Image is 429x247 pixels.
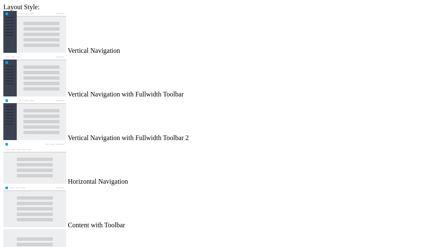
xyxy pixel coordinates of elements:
img: vertical-nav-with-full-toolbar.jpg [3,55,66,96]
img: vertical-nav.jpg [3,11,66,53]
div: Layout Style: [3,3,426,11]
span: Vertical Navigation [68,47,120,54]
md-radio-button: Vertical Navigation [3,11,426,55]
img: vertical-nav-with-full-toolbar-2.jpg [3,98,66,140]
md-radio-button: Content with Toolbar [3,185,426,229]
span: Vertical Navigation with Fullwidth Toolbar 2 [68,134,189,141]
span: Content with Toolbar [68,221,125,229]
span: Horizontal Navigation [68,178,128,185]
img: horizontal-nav.jpg [3,142,66,184]
md-radio-button: Horizontal Navigation [3,142,426,185]
span: Vertical Navigation with Fullwidth Toolbar [68,91,184,98]
md-radio-button: Vertical Navigation with Fullwidth Toolbar 2 [3,98,426,142]
img: content-with-toolbar.jpg [3,185,66,227]
md-radio-button: Vertical Navigation with Fullwidth Toolbar [3,55,426,98]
